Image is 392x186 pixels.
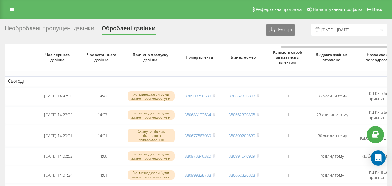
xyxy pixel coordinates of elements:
[130,52,173,62] span: Причина пропуску дзвінка
[185,172,211,178] a: 380999828788
[227,55,261,60] span: Бізнес номер
[266,125,310,146] td: 1
[185,153,211,159] a: 380978846320
[266,24,295,36] button: Експорт
[128,129,175,142] div: Скинуто під час вітального повідомлення
[80,147,124,165] td: 14:06
[128,170,175,180] div: Усі менеджери були зайняті або недоступні
[229,133,255,138] a: 380800205635
[229,93,255,99] a: 380662320808
[229,112,255,118] a: 380662320808
[185,133,211,138] a: 380677887089
[271,50,305,65] span: Кількість спроб зв'язатись з клієнтом
[185,93,211,99] a: 380509796580
[36,87,80,105] td: [DATE] 14:47:20
[80,87,124,105] td: 14:47
[310,166,354,184] td: годину тому
[128,110,175,120] div: Усі менеджери були зайняті або недоступні
[102,25,156,35] div: Оброблені дзвінки
[80,106,124,124] td: 14:27
[315,52,349,62] span: Як довго дзвінок втрачено
[80,166,124,184] td: 14:01
[310,106,354,124] td: 23 хвилини тому
[36,147,80,165] td: [DATE] 14:02:53
[185,112,211,118] a: 380685132654
[183,55,217,60] span: Номер клієнта
[256,7,302,12] span: Реферальна програма
[371,150,386,166] div: Open Intercom Messenger
[266,106,310,124] td: 1
[229,172,255,178] a: 380662320808
[80,125,124,146] td: 14:21
[313,7,362,12] span: Налаштування профілю
[372,7,383,12] span: Вихід
[266,147,310,165] td: 1
[310,125,354,146] td: 30 хвилин тому
[266,166,310,184] td: 1
[310,87,354,105] td: 3 хвилини тому
[36,125,80,146] td: [DATE] 14:20:31
[128,91,175,101] div: Усі менеджери були зайняті або недоступні
[36,166,80,184] td: [DATE] 14:01:34
[310,147,354,165] td: годину тому
[85,52,119,62] span: Час останнього дзвінка
[36,106,80,124] td: [DATE] 14:27:35
[41,52,75,62] span: Час першого дзвінка
[128,151,175,161] div: Усі менеджери були зайняті або недоступні
[266,87,310,105] td: 1
[5,25,94,35] div: Необроблені пропущені дзвінки
[229,153,255,159] a: 380991640909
